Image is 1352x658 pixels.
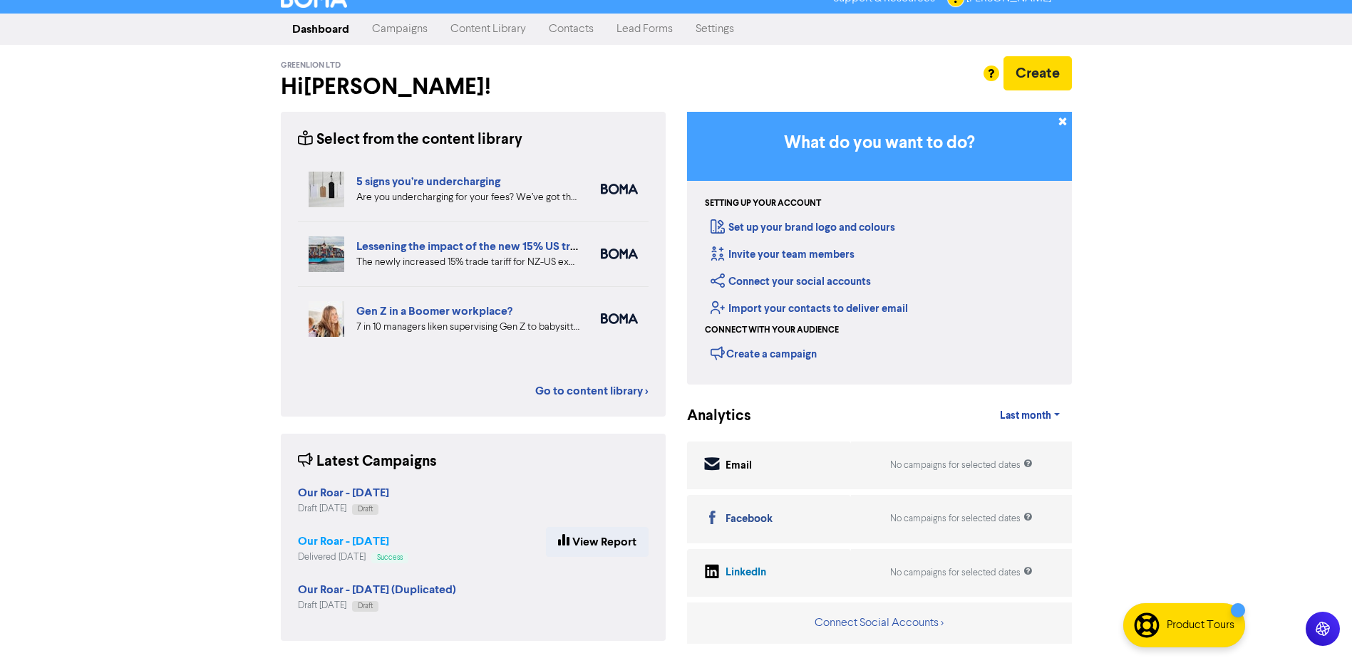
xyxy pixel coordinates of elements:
a: Our Roar - [DATE] [298,536,389,548]
button: Connect Social Accounts > [814,614,944,632]
div: Draft [DATE] [298,502,389,516]
a: Contacts [537,15,605,43]
a: Invite your team members [711,248,855,261]
a: Our Roar - [DATE] [298,488,389,499]
span: Greenlion Ltd [281,61,341,70]
h2: Hi [PERSON_NAME] ! [281,73,666,100]
a: Go to content library > [535,382,649,399]
a: Import your contacts to deliver email [711,302,908,315]
a: Set up your brand logo and colours [711,221,895,234]
div: Draft [DATE] [298,599,456,612]
a: Campaigns [361,15,439,43]
strong: Our Roar - [DATE] [298,486,389,500]
div: Latest Campaigns [298,451,437,473]
div: Setting up your account [705,197,821,210]
a: Content Library [439,15,537,43]
span: Draft [358,602,373,610]
div: Are you undercharging for your fees? We’ve got the five warning signs that can help you diagnose ... [356,190,579,205]
div: Select from the content library [298,129,522,151]
span: Draft [358,506,373,513]
button: Create [1003,56,1072,90]
a: 5 signs you’re undercharging [356,174,500,189]
a: Lessening the impact of the new 15% US trade tariff [356,239,617,254]
span: Last month [1000,409,1051,422]
div: No campaigns for selected dates [890,459,1033,472]
div: Getting Started in BOMA [687,112,1072,385]
strong: Our Roar - [DATE] (Duplicated) [298,583,456,597]
a: Connect your social accounts [711,275,871,288]
a: Last month [989,402,1071,430]
span: Success [377,554,403,561]
a: Lead Forms [605,15,684,43]
a: Our Roar - [DATE] (Duplicated) [298,585,456,596]
a: View Report [546,527,649,557]
div: No campaigns for selected dates [890,566,1033,580]
div: The newly increased 15% trade tariff for NZ-US exports could well have a major impact on your mar... [356,255,579,270]
div: Create a campaign [711,343,817,364]
div: LinkedIn [726,565,766,581]
div: 7 in 10 managers liken supervising Gen Z to babysitting or parenting. But is your people manageme... [356,320,579,335]
img: boma [601,313,638,324]
div: Email [726,458,752,474]
h3: What do you want to do? [708,133,1051,154]
a: Settings [684,15,745,43]
a: Gen Z in a Boomer workplace? [356,304,512,318]
img: boma [601,249,638,259]
div: Connect with your audience [705,324,839,337]
div: No campaigns for selected dates [890,512,1033,526]
iframe: Chat Widget [1173,504,1352,658]
img: boma_accounting [601,184,638,194]
a: Dashboard [281,15,361,43]
div: Analytics [687,405,733,427]
strong: Our Roar - [DATE] [298,534,389,548]
div: Delivered [DATE] [298,550,408,564]
div: Facebook [726,511,773,528]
